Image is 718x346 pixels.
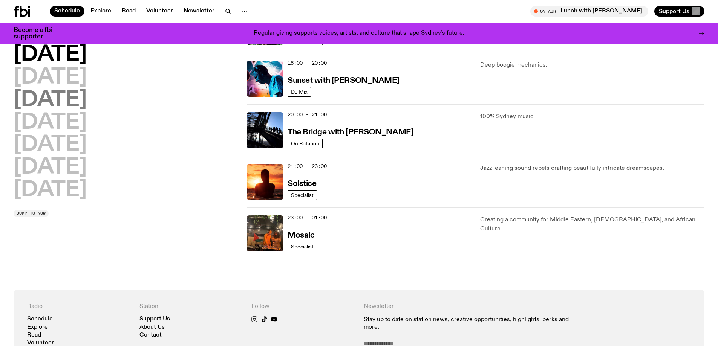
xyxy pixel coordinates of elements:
[288,111,327,118] span: 20:00 - 21:00
[14,112,87,133] button: [DATE]
[288,190,317,200] a: Specialist
[288,242,317,251] a: Specialist
[288,127,413,136] a: The Bridge with [PERSON_NAME]
[14,44,87,66] button: [DATE]
[254,30,464,37] p: Regular giving supports voices, artists, and culture that shape Sydney’s future.
[142,6,178,17] a: Volunteer
[288,163,327,170] span: 21:00 - 23:00
[288,180,316,188] h3: Solstice
[288,178,316,188] a: Solstice
[27,303,130,310] h4: Radio
[179,6,219,17] a: Newsletter
[288,87,311,97] a: DJ Mix
[27,325,48,330] a: Explore
[50,6,84,17] a: Schedule
[139,303,243,310] h4: Station
[291,140,319,146] span: On Rotation
[14,27,62,40] h3: Become a fbi supporter
[139,316,170,322] a: Support Us
[251,303,355,310] h4: Follow
[14,180,87,201] button: [DATE]
[480,112,704,121] p: 100% Sydney music
[14,210,49,217] button: Jump to now
[291,244,314,249] span: Specialist
[14,90,87,111] button: [DATE]
[139,325,165,330] a: About Us
[364,303,579,310] h4: Newsletter
[288,75,400,85] a: Sunset with [PERSON_NAME]
[291,192,314,198] span: Specialist
[288,230,314,239] a: Mosaic
[17,211,46,215] span: Jump to now
[27,316,53,322] a: Schedule
[117,6,140,17] a: Read
[247,164,283,200] img: A girl standing in the ocean as waist level, staring into the rise of the sun.
[14,157,87,178] button: [DATE]
[288,128,413,136] h3: The Bridge with [PERSON_NAME]
[247,112,283,148] img: People climb Sydney's Harbour Bridge
[288,77,400,85] h3: Sunset with [PERSON_NAME]
[480,164,704,173] p: Jazz leaning sound rebels crafting beautifully intricate dreamscapes.
[288,139,323,148] a: On Rotation
[288,214,327,221] span: 23:00 - 01:00
[364,316,579,331] p: Stay up to date on station news, creative opportunities, highlights, perks and more.
[288,59,327,67] span: 18:00 - 20:00
[14,67,87,88] button: [DATE]
[288,232,314,239] h3: Mosaic
[291,89,308,95] span: DJ Mix
[659,8,689,15] span: Support Us
[27,332,41,338] a: Read
[654,6,704,17] button: Support Us
[480,215,704,233] p: Creating a community for Middle Eastern, [DEMOGRAPHIC_DATA], and African Culture.
[247,215,283,251] img: Tommy and Jono Playing at a fundraiser for Palestine
[27,340,54,346] a: Volunteer
[86,6,116,17] a: Explore
[247,61,283,97] img: Simon Caldwell stands side on, looking downwards. He has headphones on. Behind him is a brightly ...
[530,6,648,17] button: On AirLunch with [PERSON_NAME]
[14,134,87,155] button: [DATE]
[480,61,704,70] p: Deep boogie mechanics.
[139,332,162,338] a: Contact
